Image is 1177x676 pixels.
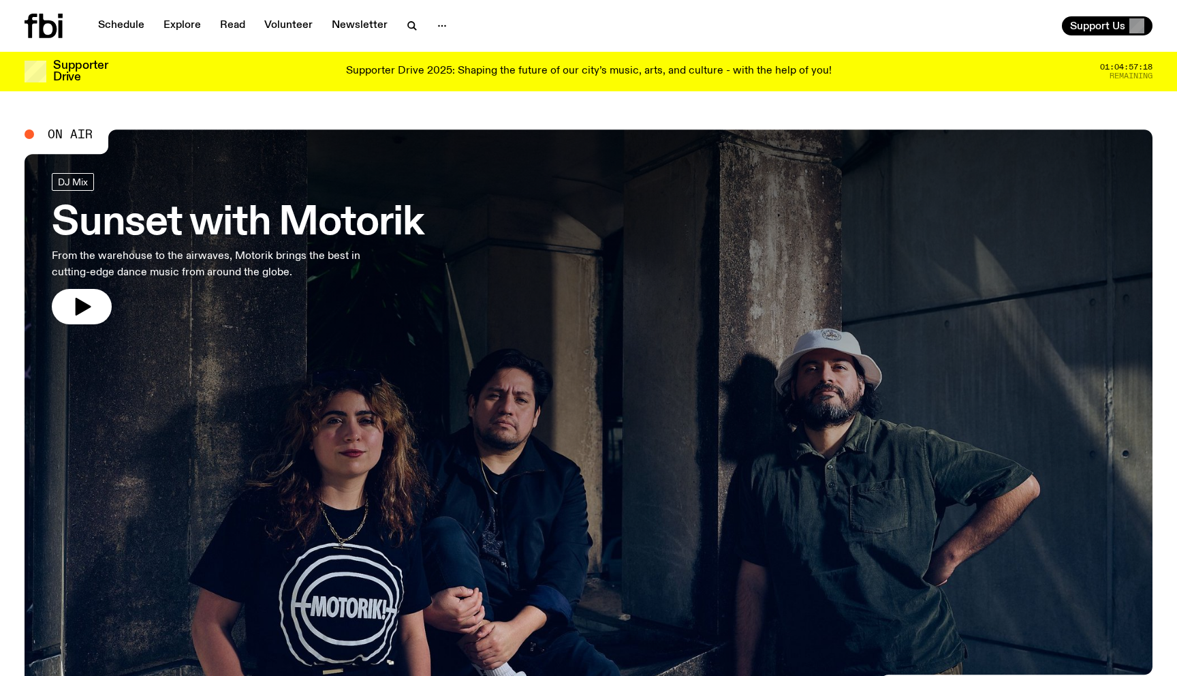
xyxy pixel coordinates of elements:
[212,16,253,35] a: Read
[1070,20,1125,32] span: Support Us
[48,128,93,140] span: On Air
[58,176,88,187] span: DJ Mix
[324,16,396,35] a: Newsletter
[1062,16,1152,35] button: Support Us
[1110,72,1152,80] span: Remaining
[155,16,209,35] a: Explore
[1100,63,1152,71] span: 01:04:57:18
[52,173,423,324] a: Sunset with MotorikFrom the warehouse to the airwaves, Motorik brings the best in cutting-edge da...
[346,65,832,78] p: Supporter Drive 2025: Shaping the future of our city’s music, arts, and culture - with the help o...
[53,60,108,83] h3: Supporter Drive
[52,204,423,243] h3: Sunset with Motorik
[256,16,321,35] a: Volunteer
[52,248,401,281] p: From the warehouse to the airwaves, Motorik brings the best in cutting-edge dance music from arou...
[90,16,153,35] a: Schedule
[52,173,94,191] a: DJ Mix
